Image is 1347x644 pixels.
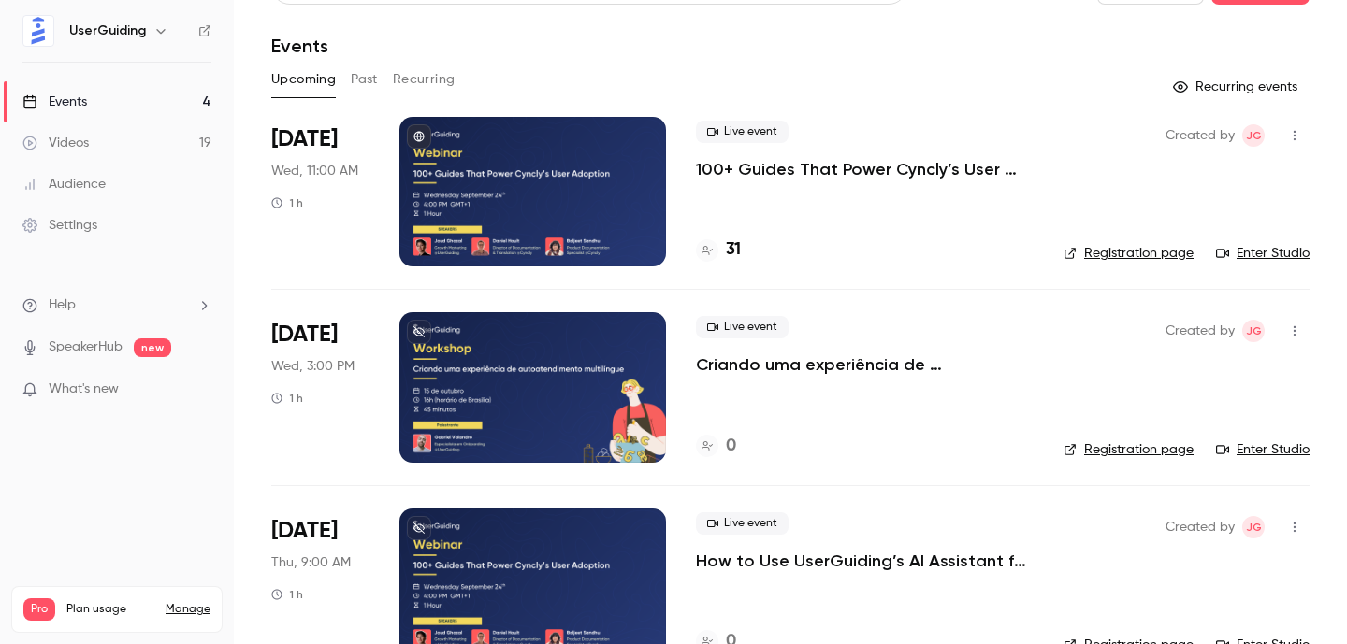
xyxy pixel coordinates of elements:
span: Live event [696,512,789,535]
span: Plan usage [66,602,154,617]
div: Videos [22,134,89,152]
span: Created by [1166,516,1235,538]
div: 1 h [271,587,303,602]
a: 100+ Guides That Power Cyncly’s User Adoption [696,158,1034,180]
a: Registration page [1064,244,1194,263]
span: JG [1246,124,1262,147]
li: help-dropdown-opener [22,295,211,315]
img: UserGuiding [23,16,53,46]
h1: Events [271,35,328,57]
button: Recurring [393,64,456,94]
button: Past [351,64,378,94]
div: Oct 15 Wed, 4:00 PM (America/Sao Paulo) [271,312,369,462]
button: Upcoming [271,64,336,94]
a: Criando uma experiência de autoatendimento multilíngue [696,353,1034,376]
span: new [134,338,171,357]
a: How to Use UserGuiding’s AI Assistant for Seamless Support and Adoption [696,550,1034,572]
a: 0 [696,434,736,459]
span: JG [1246,516,1262,538]
span: [DATE] [271,516,338,546]
a: Enter Studio [1216,440,1310,459]
iframe: Noticeable Trigger [189,381,211,398]
div: Events [22,93,87,111]
a: Registration page [1064,440,1194,459]
span: Joud Ghazal [1242,516,1265,538]
h4: 31 [726,237,741,263]
span: [DATE] [271,320,338,350]
span: Pro [23,598,55,621]
span: Live event [696,316,789,338]
div: Audience [22,175,106,193]
h6: UserGuiding [69,21,146,40]
div: Sep 24 Wed, 4:00 PM (Europe/London) [271,117,369,266]
a: 31 [696,237,741,263]
div: Settings [22,216,97,235]
span: [DATE] [271,124,338,154]
span: Joud Ghazal [1242,124,1265,147]
div: 1 h [271,195,303,210]
a: Manage [166,602,210,617]
a: SpeakerHub [49,337,123,357]
span: Created by [1166,320,1235,342]
h4: 0 [726,434,736,459]
span: Help [49,295,76,315]
span: Wed, 3:00 PM [271,357,355,376]
span: Created by [1166,124,1235,147]
span: What's new [49,379,119,399]
div: 1 h [271,391,303,406]
span: Thu, 9:00 AM [271,553,351,572]
span: Joud Ghazal [1242,320,1265,342]
span: JG [1246,320,1262,342]
a: Enter Studio [1216,244,1310,263]
span: Wed, 11:00 AM [271,162,358,180]
button: Recurring events [1165,72,1310,102]
span: Live event [696,121,789,143]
